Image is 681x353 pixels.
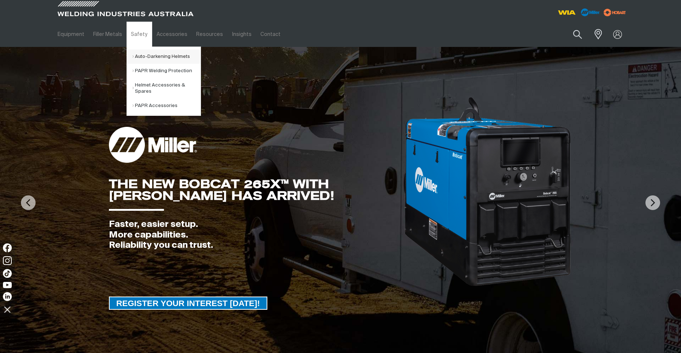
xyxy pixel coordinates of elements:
ul: Safety Submenu [127,47,201,116]
button: Search products [565,26,590,43]
img: miller [601,7,628,18]
a: Insights [227,22,256,47]
span: REGISTER YOUR INTEREST [DATE]! [110,297,267,310]
div: Faster, easier setup. More capabilities. Reliability you can trust. [109,219,403,251]
nav: Main [53,22,484,47]
img: Instagram [3,256,12,265]
img: LinkedIn [3,292,12,301]
img: TikTok [3,269,12,278]
a: Filler Metals [89,22,127,47]
img: PrevArrow [21,195,36,210]
a: REGISTER YOUR INTEREST TODAY! [109,297,267,310]
img: YouTube [3,282,12,288]
a: Accessories [152,22,192,47]
a: Safety [127,22,152,47]
a: Helmet Accessories & Spares [132,78,201,99]
a: Equipment [53,22,89,47]
input: Product name or item number... [556,26,590,43]
a: Auto-Darkening Helmets [132,49,201,64]
img: Facebook [3,243,12,252]
img: NextArrow [645,195,660,210]
a: Resources [192,22,227,47]
a: Contact [256,22,285,47]
img: hide socials [1,303,14,316]
a: PAPR Accessories [132,99,201,113]
a: PAPR Welding Protection [132,64,201,78]
div: THE NEW BOBCAT 265X™ WITH [PERSON_NAME] HAS ARRIVED! [109,178,403,202]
